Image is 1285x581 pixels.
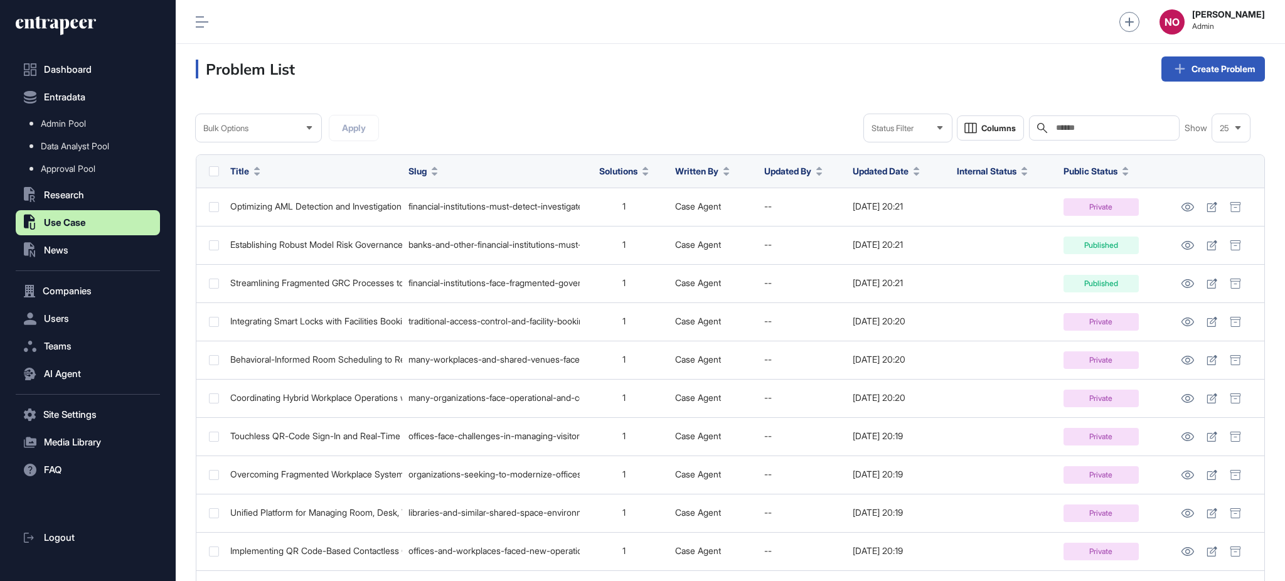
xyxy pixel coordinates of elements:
a: Create Problem [1161,56,1265,82]
span: -- [764,507,772,518]
a: Case Agent [675,316,721,326]
span: Teams [44,341,72,351]
button: Use Case [16,210,160,235]
span: AI Agent [44,369,81,379]
a: Case Agent [675,277,721,288]
div: Private [1064,428,1139,445]
button: Companies [16,279,160,304]
span: Approval Pool [41,164,95,174]
a: Case Agent [675,201,721,211]
span: Status Filter [872,124,914,133]
span: 1 [622,239,626,250]
div: Behavioral-Informed Room Scheduling to Reduce Booking Conflicts and Improve Space Utilization in ... [230,354,396,365]
button: Updated Date [853,164,920,178]
strong: [PERSON_NAME] [1192,9,1265,19]
button: Internal Status [957,164,1028,178]
div: Private [1064,390,1139,407]
span: Internal Status [957,164,1016,178]
a: Approval Pool [22,157,160,180]
a: Data Analyst Pool [22,135,160,157]
button: Title [230,164,260,178]
div: Private [1064,351,1139,369]
div: offices-and-workplaces-faced-new-operational-challenges-during-the-pandemic-that-increased-the-ne... [408,546,574,556]
button: Columns [957,115,1024,141]
span: Public Status [1064,164,1117,178]
span: Users [44,314,69,324]
a: Case Agent [675,392,721,403]
div: financial-institutions-face-fragmented-governance-risk-and-compliance-grc-processes-that-create-r... [408,278,574,288]
div: [DATE] 20:20 [853,316,944,326]
div: [DATE] 20:19 [853,546,944,556]
span: -- [764,277,772,288]
span: -- [764,239,772,250]
a: Case Agent [675,239,721,250]
a: Logout [16,525,160,550]
button: Teams [16,334,160,359]
div: Touchless QR-Code Sign-In and Real-Time Occupancy Detection to Streamline Office Visitor and Work... [230,431,396,441]
button: Site Settings [16,402,160,427]
div: traditional-access-control-and-facility-booking-in-office-environments-create-security-administra... [408,316,574,326]
a: Case Agent [675,507,721,518]
span: -- [764,201,772,211]
div: Private [1064,313,1139,331]
a: Case Agent [675,545,721,556]
a: Dashboard [16,57,160,82]
div: Streamlining Fragmented GRC Processes to Enhance Regulatory Compliance and Operational Resilience... [230,278,396,288]
span: Show [1185,123,1207,133]
button: Solutions [599,164,649,178]
span: Media Library [44,437,101,447]
a: Case Agent [675,354,721,365]
button: NO [1160,9,1185,35]
div: Private [1064,198,1139,216]
span: Logout [44,533,75,543]
div: Implementing QR Code-Based Contactless Check-In and Space Booking to Improve Workplace Efficiency... [230,546,396,556]
div: Private [1064,466,1139,484]
div: [DATE] 20:19 [853,469,944,479]
span: Admin [1192,22,1265,31]
button: FAQ [16,457,160,482]
span: Data Analyst Pool [41,141,109,151]
span: -- [764,545,772,556]
span: Updated Date [853,164,909,178]
button: Public Status [1064,164,1129,178]
div: Published [1064,275,1139,292]
div: [DATE] 20:19 [853,431,944,441]
button: Written By [675,164,730,178]
div: Establishing Robust Model Risk Governance to Ensure Regulatory Compliance and Accurate Risk Measu... [230,240,396,250]
button: AI Agent [16,361,160,386]
span: -- [764,392,772,403]
span: -- [764,430,772,441]
span: Columns [981,124,1016,133]
span: -- [764,354,772,365]
button: Users [16,306,160,331]
a: Admin Pool [22,112,160,135]
button: Entradata [16,85,160,110]
div: [DATE] 20:20 [853,393,944,403]
span: 1 [622,430,626,441]
div: [DATE] 20:21 [853,240,944,250]
span: 1 [622,392,626,403]
button: Slug [408,164,438,178]
div: Published [1064,237,1139,254]
span: News [44,245,68,255]
span: Dashboard [44,65,92,75]
span: Bulk Options [203,124,248,133]
div: libraries-and-similar-shared-space-environments-including-schools-and-universities-community-cent... [408,508,574,518]
span: Entradata [44,92,85,102]
div: banks-and-other-financial-institutions-must-govern-complex-analytical-models-under-evolving-regul... [408,240,574,250]
div: Integrating Smart Locks with Facilities Booking to Enhance Security, Access Control, and Space Ut... [230,316,396,326]
div: Private [1064,504,1139,522]
div: [DATE] 20:19 [853,508,944,518]
span: -- [764,469,772,479]
span: Solutions [599,164,637,178]
span: FAQ [44,465,61,475]
span: Admin Pool [41,119,86,129]
div: [DATE] 20:20 [853,354,944,365]
span: Companies [43,286,92,296]
span: Slug [408,164,427,178]
span: Title [230,164,249,178]
span: 1 [622,469,626,479]
div: [DATE] 20:21 [853,201,944,211]
a: Case Agent [675,469,721,479]
a: Case Agent [675,430,721,441]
